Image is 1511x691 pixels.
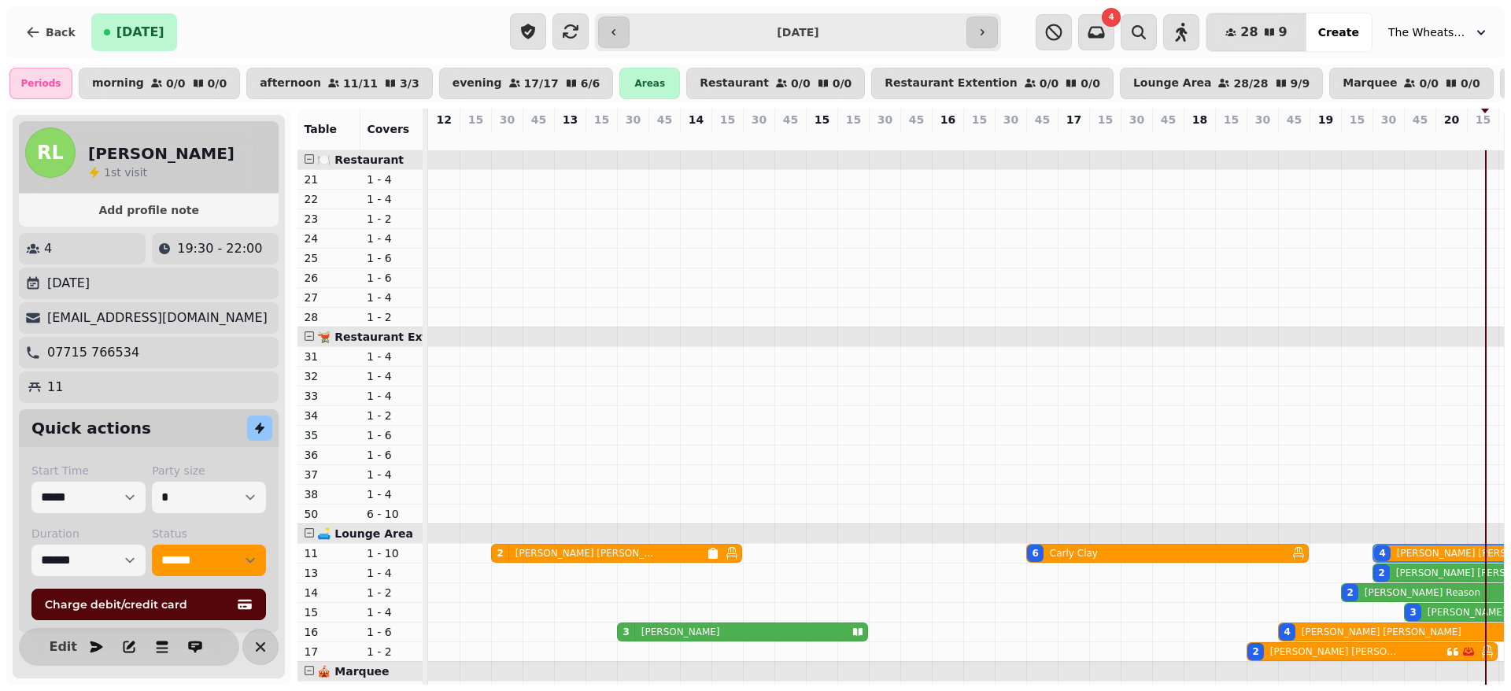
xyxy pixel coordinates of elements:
[367,427,417,443] p: 1 - 6
[1365,586,1480,599] p: [PERSON_NAME] Reason
[1081,78,1100,89] p: 0 / 0
[581,78,600,89] p: 6 / 6
[367,270,417,286] p: 1 - 6
[38,205,260,216] span: Add profile note
[436,112,451,127] p: 12
[1287,131,1300,146] p: 4
[1409,606,1416,619] div: 3
[846,112,861,127] p: 15
[469,131,482,146] p: 0
[515,547,659,560] p: [PERSON_NAME] [PERSON_NAME]
[878,131,891,146] p: 0
[1109,13,1114,21] span: 4
[815,112,829,127] p: 15
[400,78,419,89] p: 3 / 3
[317,665,389,678] span: 🎪 Marquee
[31,526,146,541] label: Duration
[260,77,321,90] p: afternoon
[1035,112,1050,127] p: 45
[304,427,354,443] p: 35
[31,417,151,439] h2: Quick actions
[367,506,417,522] p: 6 - 10
[367,368,417,384] p: 1 - 4
[1306,13,1372,51] button: Create
[166,78,186,89] p: 0 / 0
[1133,77,1212,90] p: Lounge Area
[47,274,90,293] p: [DATE]
[367,211,417,227] p: 1 - 2
[45,599,234,610] span: Charge debit/credit card
[531,112,546,127] p: 45
[54,641,72,653] span: Edit
[304,604,354,620] p: 15
[720,112,735,127] p: 15
[31,589,266,620] button: Charge debit/credit card
[1004,131,1017,146] p: 0
[304,585,354,600] p: 14
[1319,131,1332,146] p: 0
[304,349,354,364] p: 31
[367,565,417,581] p: 1 - 4
[1445,131,1457,146] p: 0
[367,644,417,660] p: 1 - 2
[367,349,417,364] p: 1 - 4
[532,131,545,146] p: 0
[25,200,272,220] button: Add profile note
[1329,68,1494,99] button: Marquee0/00/0
[367,388,417,404] p: 1 - 4
[940,112,955,127] p: 16
[1129,112,1144,127] p: 30
[877,112,892,127] p: 30
[752,112,767,127] p: 30
[317,527,412,540] span: 🛋️ Lounge Area
[104,166,111,179] span: 1
[1378,567,1384,579] div: 2
[1240,26,1258,39] span: 28
[1050,547,1098,560] p: Carly Clay
[658,131,671,146] p: 0
[31,463,146,479] label: Start Time
[439,68,614,99] button: evening17/176/6
[1476,112,1491,127] p: 15
[783,112,798,127] p: 45
[367,172,417,187] p: 1 - 4
[1162,131,1174,146] p: 0
[1476,131,1489,146] p: 0
[626,112,641,127] p: 30
[1256,131,1269,146] p: 2
[885,77,1017,90] p: Restaurant Extention
[791,78,811,89] p: 0 / 0
[501,131,513,146] p: 2
[1099,131,1111,146] p: 0
[1350,112,1365,127] p: 15
[910,131,922,146] p: 0
[1255,112,1270,127] p: 30
[721,131,733,146] p: 0
[524,78,559,89] p: 17 / 17
[1388,24,1467,40] span: The Wheatsheaf
[47,343,139,362] p: 07715 766534
[563,112,578,127] p: 13
[1193,131,1206,146] p: 0
[909,112,924,127] p: 45
[497,547,503,560] div: 2
[1003,112,1018,127] p: 30
[619,68,680,99] div: Areas
[1291,78,1310,89] p: 9 / 9
[367,231,417,246] p: 1 - 4
[304,565,354,581] p: 13
[367,290,417,305] p: 1 - 4
[1461,78,1480,89] p: 0 / 0
[833,78,852,89] p: 0 / 0
[1419,78,1439,89] p: 0 / 0
[304,467,354,482] p: 37
[304,486,354,502] p: 38
[208,78,227,89] p: 0 / 0
[1252,645,1258,658] div: 2
[941,131,954,146] p: 0
[1040,78,1059,89] p: 0 / 0
[1444,112,1459,127] p: 20
[304,270,354,286] p: 26
[1067,131,1080,146] p: 0
[152,526,266,541] label: Status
